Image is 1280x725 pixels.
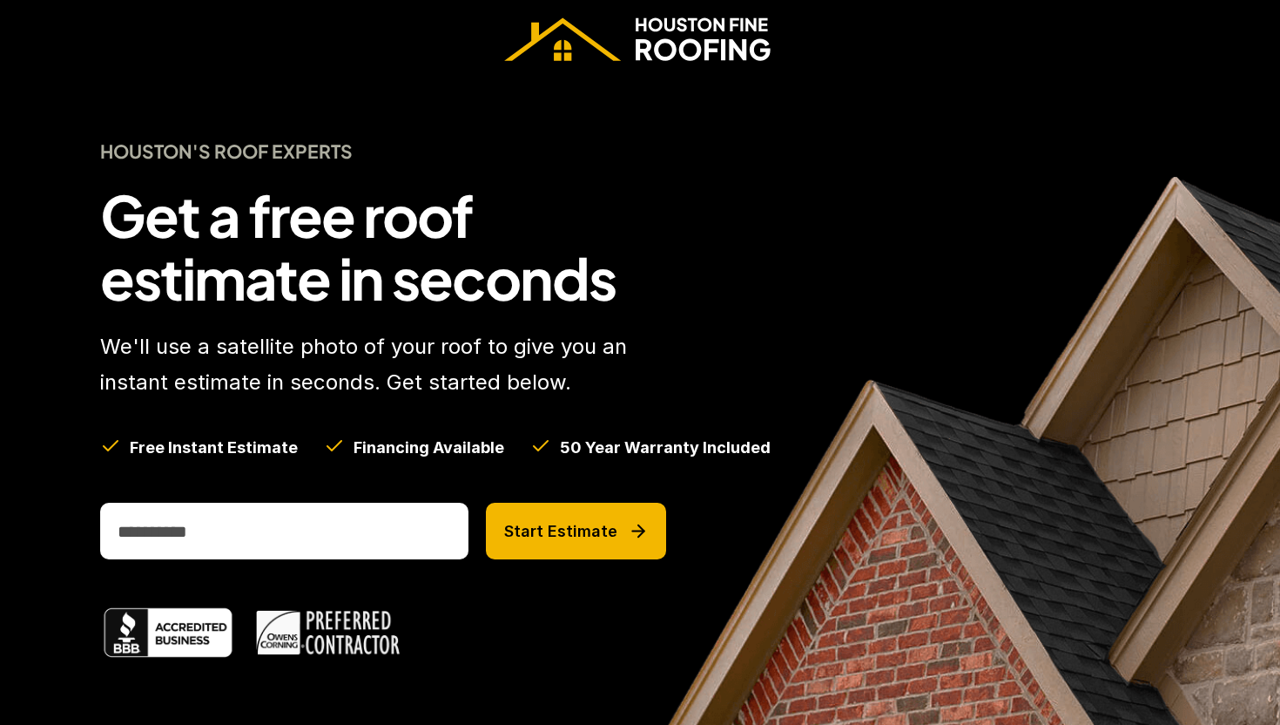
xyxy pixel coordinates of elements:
button: Start Estimate [486,503,666,559]
h1: Get a free roof estimate in seconds [100,184,666,308]
h5: 50 Year Warranty Included [560,437,771,458]
h5: Financing Available [354,437,504,458]
h4: Houston's Roof Experts [100,139,666,163]
p: We'll use a satellite photo of your roof to give you an instant estimate in seconds. Get started ... [100,329,666,401]
p: Start Estimate [504,522,617,541]
h5: Free Instant Estimate [130,437,298,458]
